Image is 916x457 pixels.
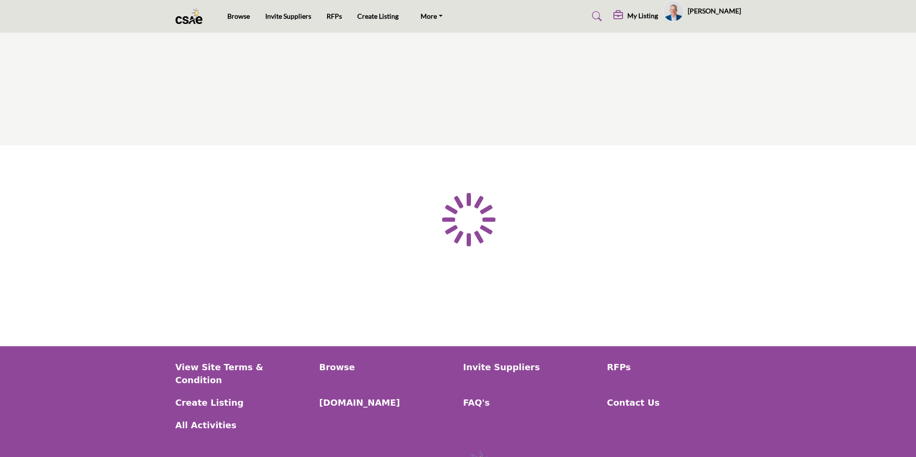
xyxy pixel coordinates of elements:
a: Invite Suppliers [463,361,597,374]
a: FAQ's [463,396,597,409]
a: Browse [227,12,250,20]
a: [DOMAIN_NAME] [319,396,453,409]
a: Search [583,9,608,24]
a: RFPs [327,12,342,20]
h5: My Listing [627,12,658,20]
a: Browse [319,361,453,374]
button: Show hide supplier dropdown [663,0,684,22]
a: Contact Us [607,396,741,409]
a: View Site Terms & Condition [176,361,309,387]
a: All Activities [176,419,309,432]
a: Create Listing [357,12,399,20]
a: More [414,10,449,23]
div: My Listing [613,11,658,22]
a: RFPs [607,361,741,374]
a: Create Listing [176,396,309,409]
img: Site Logo [176,8,208,24]
a: Invite Suppliers [265,12,311,20]
h5: [PERSON_NAME] [688,6,741,16]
